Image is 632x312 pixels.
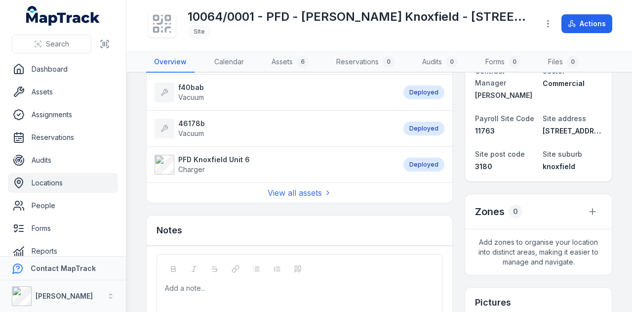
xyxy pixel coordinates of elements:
[178,129,204,137] span: Vacuum
[540,52,587,73] a: Files0
[188,9,531,25] h1: 10064/0001 - PFD - [PERSON_NAME] Knoxfield - [STREET_ADDRESS][PERSON_NAME]
[543,79,585,88] span: Commercial
[383,56,395,68] div: 0
[543,162,575,171] span: knoxfield
[157,223,182,237] h3: Notes
[403,158,444,172] div: Deployed
[8,128,118,147] a: Reservations
[8,105,118,125] a: Assignments
[155,119,394,138] a: 46178bVacuum
[31,264,96,272] strong: Contact MapTrack
[403,122,444,135] div: Deployed
[475,90,534,100] a: [PERSON_NAME]
[509,56,520,68] div: 0
[8,59,118,79] a: Dashboard
[328,52,402,73] a: Reservations0
[475,150,525,158] span: Site post code
[297,56,309,68] div: 6
[475,296,511,310] h3: Pictures
[46,39,69,49] span: Search
[8,150,118,170] a: Audits
[403,86,444,99] div: Deployed
[414,52,466,73] a: Audits0
[178,165,205,174] span: Charger
[36,292,93,300] strong: [PERSON_NAME]
[178,155,250,165] strong: PFD Knoxfield Unit 6
[475,127,495,135] span: 11763
[561,14,612,33] button: Actions
[465,229,612,275] span: Add zones to organise your location into distinct areas, making it easier to manage and navigate.
[8,219,118,238] a: Forms
[8,241,118,261] a: Reports
[8,82,118,102] a: Assets
[567,56,579,68] div: 0
[146,52,195,73] a: Overview
[178,93,204,101] span: Vacuum
[543,150,582,158] span: Site suburb
[475,162,492,171] span: 3180
[475,205,505,219] h2: Zones
[155,155,394,175] a: PFD Knoxfield Unit 6Charger
[509,205,522,219] div: 0
[475,114,534,123] span: Payroll Site Code
[206,52,252,73] a: Calendar
[155,83,394,102] a: f40babVacuum
[188,25,211,39] div: Site
[26,6,100,26] a: MapTrack
[264,52,316,73] a: Assets6
[178,83,204,92] strong: f40bab
[8,196,118,216] a: People
[268,187,332,199] a: View all assets
[446,56,458,68] div: 0
[12,35,91,53] button: Search
[543,114,586,123] span: Site address
[8,173,118,193] a: Locations
[477,52,528,73] a: Forms0
[178,119,205,129] strong: 46178b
